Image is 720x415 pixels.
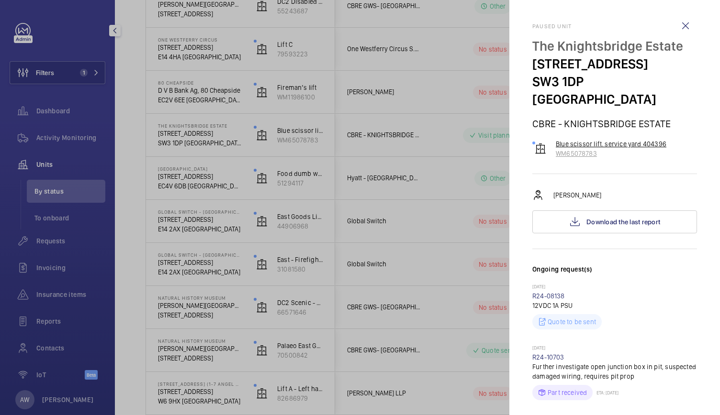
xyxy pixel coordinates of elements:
p: [DATE] [532,345,697,352]
p: CBRE - KNIGHTSBRIDGE ESTATE [532,118,697,130]
p: 12VDC 1A PSU [532,301,697,310]
p: Quote to be sent [548,317,596,327]
p: The Knightsbridge Estate [532,37,697,55]
a: R24-10703 [532,353,564,361]
p: WM65078783 [556,149,666,158]
h3: Ongoing request(s) [532,264,697,284]
a: R24-08138 [532,292,565,300]
p: [PERSON_NAME] [553,190,601,200]
p: [STREET_ADDRESS] [532,55,697,73]
p: [DATE] [532,284,697,291]
p: SW3 1DP [GEOGRAPHIC_DATA] [532,73,697,108]
p: Further investigate open junction box in pit, suspected damaged wiring, requires pit prop [532,362,697,381]
span: Download the last report [586,218,660,226]
p: Blue scissor lift. service yard 404396 [556,139,666,149]
img: elevator.svg [535,143,546,154]
p: Part received [548,388,587,397]
button: Download the last report [532,210,697,233]
h2: Paused unit [532,23,697,30]
p: ETA: [DATE] [593,390,619,395]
